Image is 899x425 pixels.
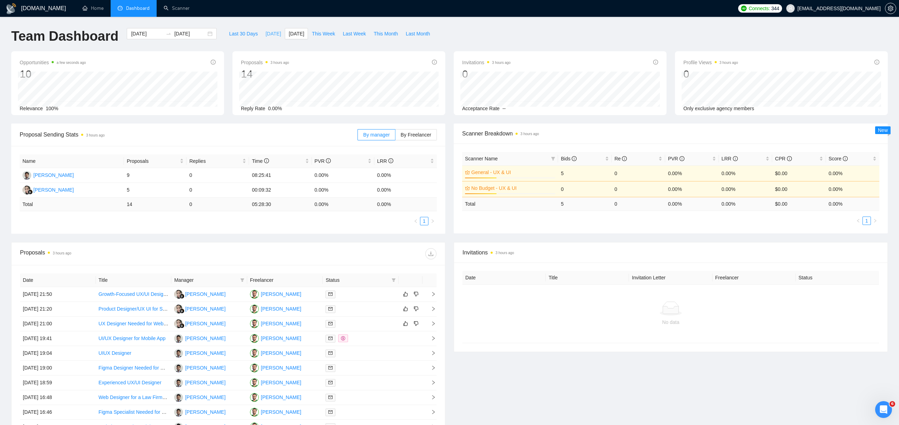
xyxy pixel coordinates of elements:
[20,302,96,317] td: [DATE] 21:20
[124,154,186,168] th: Proposals
[185,305,225,313] div: [PERSON_NAME]
[374,30,398,38] span: This Month
[250,393,259,402] img: SA
[771,5,779,12] span: 344
[862,217,871,225] li: 1
[96,287,172,302] td: Growth-Focused UX/UI Designer for Landing Pages and Affiliate Widgets
[412,217,420,225] li: Previous Page
[211,60,216,65] span: info-circle
[20,390,96,405] td: [DATE] 16:48
[462,67,511,81] div: 0
[252,158,269,164] span: Time
[99,350,131,356] a: UIUX Designer
[551,157,555,161] span: filter
[171,273,247,287] th: Manager
[33,186,74,194] div: [PERSON_NAME]
[20,67,86,81] div: 10
[174,30,206,38] input: End date
[225,28,262,39] button: Last 30 Days
[96,331,172,346] td: UI/UX Designer for Mobile App
[174,350,225,356] a: FK[PERSON_NAME]
[185,320,225,327] div: [PERSON_NAME]
[462,106,500,111] span: Acceptance Rate
[250,378,259,387] img: SA
[326,158,331,163] span: info-circle
[241,67,289,81] div: 14
[388,158,393,163] span: info-circle
[262,28,285,39] button: [DATE]
[118,6,123,11] span: dashboard
[425,410,436,414] span: right
[312,198,374,211] td: 0.00 %
[722,156,738,161] span: LRR
[425,292,436,297] span: right
[374,183,437,198] td: 0.00%
[247,273,323,287] th: Freelancer
[719,197,772,211] td: 0.00 %
[96,390,172,405] td: Web Designer for a Law Firm Website (Figma)
[492,61,511,65] time: 3 hours ago
[890,401,895,407] span: 6
[249,183,311,198] td: 00:09:32
[174,393,183,402] img: FK
[503,106,506,111] span: --
[53,251,71,255] time: 3 hours ago
[189,157,241,165] span: Replies
[720,61,738,65] time: 3 hours ago
[250,335,301,341] a: SA[PERSON_NAME]
[401,132,431,138] span: By Freelancer
[265,30,281,38] span: [DATE]
[179,323,184,328] img: gigradar-bm.png
[425,306,436,311] span: right
[749,5,770,12] span: Connects:
[186,154,249,168] th: Replies
[11,28,118,45] h1: Team Dashboard
[468,318,873,326] div: No data
[270,61,289,65] time: 3 hours ago
[249,168,311,183] td: 08:25:41
[86,133,105,137] time: 3 hours ago
[241,106,265,111] span: Reply Rate
[885,3,896,14] button: setting
[131,30,163,38] input: Start date
[615,156,627,161] span: Re
[249,198,311,211] td: 05:28:30
[374,168,437,183] td: 0.00%
[124,198,186,211] td: 14
[370,28,402,39] button: This Month
[874,60,879,65] span: info-circle
[22,187,74,192] a: RR[PERSON_NAME]
[885,6,896,11] a: setting
[496,251,514,255] time: 3 hours ago
[250,306,301,311] a: SA[PERSON_NAME]
[341,336,345,340] span: dollar
[289,30,304,38] span: [DATE]
[99,409,239,415] a: Figma Specialist Needed for Crypto Debit Card Website Mockup
[99,336,166,341] a: UI/UX Designer for Mobile App
[403,321,408,326] span: like
[250,305,259,313] img: SA
[261,290,301,298] div: [PERSON_NAME]
[96,317,172,331] td: UX Designer Needed for Website Improvement
[250,365,301,370] a: SA[PERSON_NAME]
[261,379,301,386] div: [PERSON_NAME]
[403,291,408,297] span: like
[829,156,848,161] span: Score
[96,273,172,287] th: Title
[250,290,259,299] img: SA
[174,290,183,299] img: RR
[174,378,183,387] img: FK
[826,165,880,181] td: 0.00%
[428,217,437,225] button: right
[166,31,171,36] span: swap-right
[261,408,301,416] div: [PERSON_NAME]
[185,349,225,357] div: [PERSON_NAME]
[612,181,665,197] td: 0
[471,184,554,192] a: No Budget - UX & UI
[796,271,879,285] th: Status
[826,181,880,197] td: 0.00%
[250,350,301,356] a: SA[PERSON_NAME]
[414,291,419,297] span: dislike
[420,217,428,225] a: 1
[250,291,301,297] a: SA[PERSON_NAME]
